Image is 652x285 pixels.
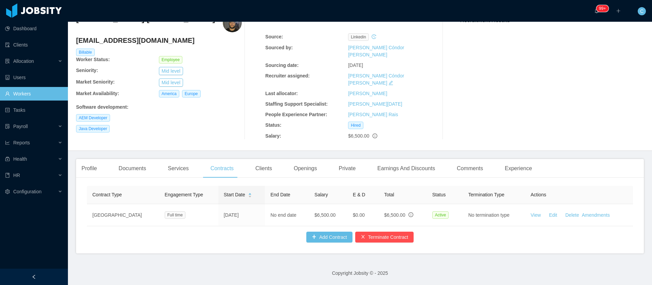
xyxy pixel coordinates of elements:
[348,101,402,107] a: [PERSON_NAME][DATE]
[432,192,446,197] span: Status
[76,57,110,62] b: Worker Status:
[348,63,363,68] span: [DATE]
[348,112,398,117] a: [PERSON_NAME] Rais
[265,133,281,139] b: Salary:
[314,192,328,197] span: Salary
[468,192,504,197] span: Termination Type
[76,68,98,73] b: Seniority:
[250,159,277,178] div: Clients
[288,159,323,178] div: Openings
[159,78,183,87] button: Mid level
[265,45,293,50] b: Sourced by:
[13,156,27,162] span: Health
[182,90,201,97] span: Europe
[353,192,365,197] span: E & D
[541,210,563,220] button: Edit
[165,192,203,197] span: Engagement Type
[76,79,115,85] b: Market Seniority:
[68,262,652,285] footer: Copyright Jobsity © - 2025
[582,212,610,218] a: Amendments
[531,212,541,218] a: View
[13,173,20,178] span: HR
[640,7,644,15] span: C
[353,212,365,218] span: $0.00
[76,36,242,45] h4: [EMAIL_ADDRESS][DOMAIN_NAME]
[384,192,394,197] span: Total
[348,91,387,96] a: [PERSON_NAME]
[549,212,557,218] a: Edit
[218,204,265,226] td: [DATE]
[388,81,393,85] i: icon: edit
[76,91,119,96] b: Market Availability:
[432,211,449,219] span: Active
[76,159,102,178] div: Profile
[265,73,310,78] b: Recruiter assigned:
[348,45,404,57] a: [PERSON_NAME] Cóndor [PERSON_NAME]
[306,232,352,243] button: icon: plusAdd Contract
[348,73,404,86] a: [PERSON_NAME] Cóndor [PERSON_NAME]
[355,232,414,243] button: icon: closeTerminate Contract
[5,59,10,64] i: icon: solution
[87,204,159,226] td: [GEOGRAPHIC_DATA]
[76,114,110,122] span: AEM Developer
[5,173,10,178] i: icon: book
[5,140,10,145] i: icon: line-chart
[531,192,546,197] span: Actions
[5,124,10,129] i: icon: file-protect
[265,204,309,226] td: No end date
[451,159,488,178] div: Comments
[596,5,609,12] sup: 214
[113,159,151,178] div: Documents
[372,34,376,39] i: icon: history
[594,8,599,13] i: icon: bell
[248,195,252,197] i: icon: caret-down
[159,56,182,64] span: Employee
[165,211,185,219] span: Full time
[5,71,62,84] a: icon: robotUsers
[265,101,328,107] b: Staffing Support Specialist:
[348,122,363,129] span: Hired
[463,204,525,226] td: No termination type
[159,67,183,75] button: Mid level
[5,103,62,117] a: icon: profileTasks
[616,8,621,13] i: icon: plus
[248,192,252,197] div: Sort
[76,125,110,132] span: Java Developer
[5,189,10,194] i: icon: setting
[372,159,440,178] div: Earnings And Discounts
[373,133,377,138] span: info-circle
[265,112,327,117] b: People Experience Partner:
[223,13,242,32] img: af26a26b-3335-4d9f-96fe-a9fb95d4fba4_68dfdc60c8a5c-400w.png
[5,157,10,161] i: icon: medicine-box
[92,192,122,197] span: Contract Type
[265,122,281,128] b: Status:
[500,159,538,178] div: Experience
[265,34,283,39] b: Source:
[565,212,579,218] a: Delete
[265,91,298,96] b: Last allocator:
[409,212,413,217] span: info-circle
[13,189,41,194] span: Configuration
[248,192,252,194] i: icon: caret-up
[384,212,405,218] span: $6,500.00
[76,49,95,56] span: Billable
[162,159,194,178] div: Services
[13,58,34,64] span: Allocation
[348,133,369,139] span: $6,500.00
[5,22,62,35] a: icon: pie-chartDashboard
[5,87,62,101] a: icon: userWorkers
[265,63,298,68] b: Sourcing date:
[205,159,239,178] div: Contracts
[333,159,361,178] div: Private
[159,90,179,97] span: America
[76,104,128,110] b: Software development :
[13,124,28,129] span: Payroll
[348,33,369,41] span: linkedin
[314,212,336,218] span: $6,500.00
[270,192,290,197] span: End Date
[5,38,62,52] a: icon: auditClients
[13,140,30,145] span: Reports
[224,191,245,198] span: Start Date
